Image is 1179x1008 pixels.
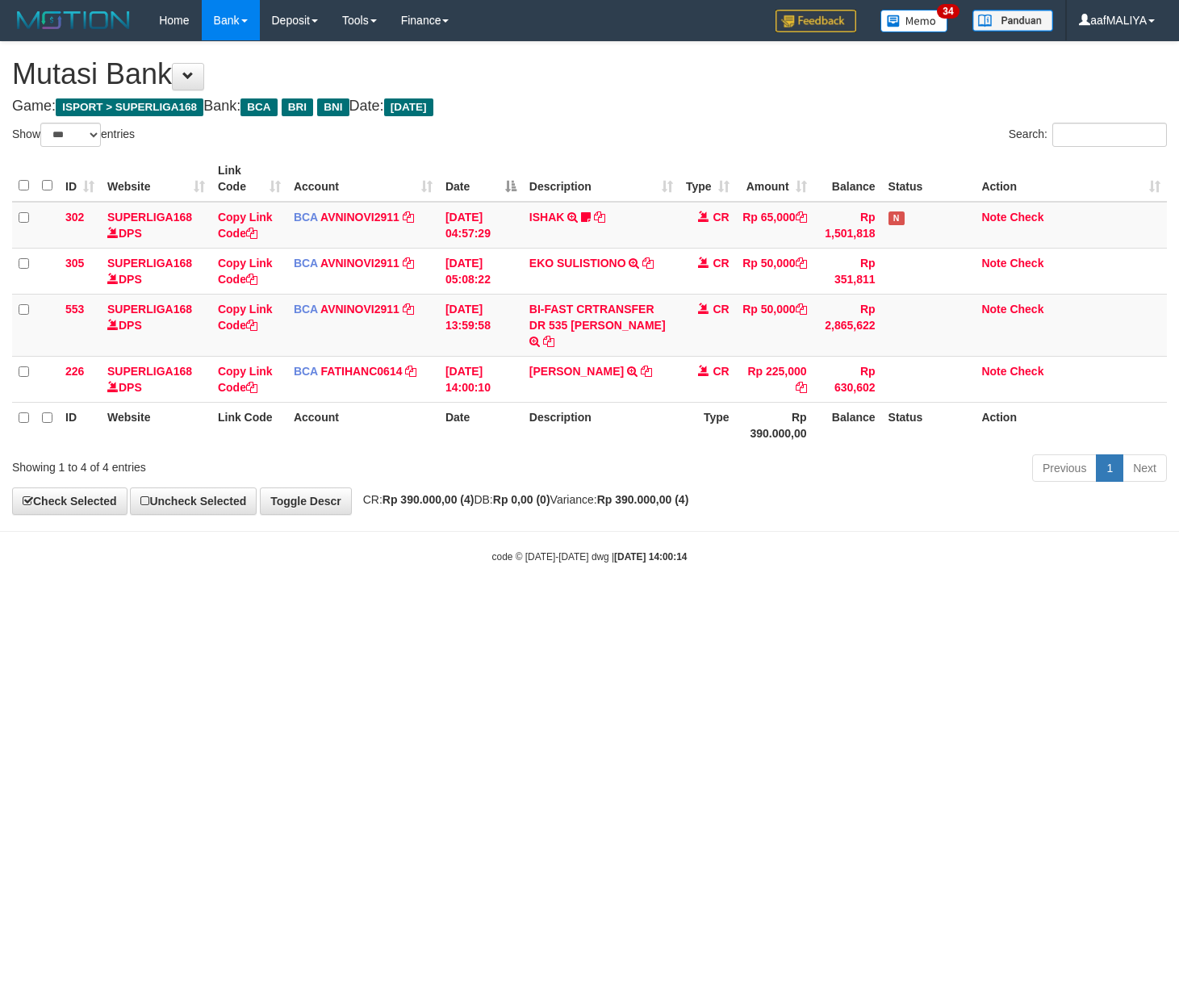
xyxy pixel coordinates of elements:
span: CR [713,303,729,316]
span: CR: DB: Variance: [355,493,689,506]
th: Description: activate to sort column ascending [523,156,679,202]
th: Link Code: activate to sort column ascending [211,156,287,202]
a: Copy Link Code [218,365,273,394]
h1: Mutasi Bank [12,58,1167,90]
td: DPS [101,202,211,249]
span: BCA [294,303,318,316]
a: Check Selected [12,487,128,515]
span: 226 [65,365,84,378]
a: Copy BI-FAST CRTRANSFER DR 535 IRWAN SOFWAN to clipboard [543,335,554,348]
img: Feedback.jpg [776,10,856,32]
a: Note [981,257,1006,270]
span: 34 [937,4,959,19]
a: Note [981,303,1006,316]
a: Copy Link Code [218,257,273,286]
a: SUPERLIGA168 [107,257,192,270]
a: AVNINOVI2911 [320,257,399,270]
span: [DATE] [384,98,433,116]
strong: Rp 0,00 (0) [493,493,550,506]
span: BRI [282,98,313,116]
span: BCA [294,211,318,224]
a: ISHAK [529,211,565,224]
th: Status [882,402,976,448]
th: ID [59,402,101,448]
a: Copy FATIHANC0614 to clipboard [405,365,416,378]
img: MOTION_logo.png [12,8,135,32]
input: Search: [1052,123,1167,147]
a: Check [1010,257,1043,270]
span: Has Note [888,211,905,225]
span: 305 [65,257,84,270]
label: Show entries [12,123,135,147]
a: Copy ISHAK to clipboard [594,211,605,224]
span: CR [713,365,729,378]
a: FATIHANC0614 [321,365,403,378]
a: Copy EKO SULISTIONO to clipboard [642,257,654,270]
th: Date: activate to sort column descending [439,156,523,202]
td: DPS [101,356,211,402]
span: BCA [240,98,277,116]
span: 302 [65,211,84,224]
td: Rp 225,000 [736,356,813,402]
a: Check [1010,303,1043,316]
td: [DATE] 14:00:10 [439,356,523,402]
th: Account [287,402,439,448]
a: AVNINOVI2911 [320,211,399,224]
td: Rp 50,000 [736,294,813,356]
select: Showentries [40,123,101,147]
th: Amount: activate to sort column ascending [736,156,813,202]
small: code © [DATE]-[DATE] dwg | [492,551,688,563]
th: Action: activate to sort column ascending [975,156,1167,202]
span: ISPORT > SUPERLIGA168 [56,98,203,116]
a: Previous [1032,454,1097,482]
a: Copy AVNINOVI2911 to clipboard [403,211,414,224]
a: Check [1010,365,1043,378]
a: 1 [1096,454,1123,482]
a: Copy MUHAMMAD HAMZAH RI to clipboard [641,365,652,378]
th: Account: activate to sort column ascending [287,156,439,202]
td: BI-FAST CRTRANSFER DR 535 [PERSON_NAME] [523,294,679,356]
a: Uncheck Selected [130,487,257,515]
a: Copy AVNINOVI2911 to clipboard [403,257,414,270]
a: Copy Rp 225,000 to clipboard [796,381,807,394]
th: Action [975,402,1167,448]
th: Type [679,402,736,448]
td: Rp 2,865,622 [813,294,882,356]
th: Balance [813,402,882,448]
td: [DATE] 04:57:29 [439,202,523,249]
span: CR [713,257,729,270]
a: SUPERLIGA168 [107,211,192,224]
th: Website [101,402,211,448]
a: Copy Rp 50,000 to clipboard [796,303,807,316]
a: Copy Rp 65,000 to clipboard [796,211,807,224]
a: Note [981,211,1006,224]
strong: [DATE] 14:00:14 [614,551,687,563]
strong: Rp 390.000,00 (4) [383,493,475,506]
a: SUPERLIGA168 [107,303,192,316]
div: Showing 1 to 4 of 4 entries [12,453,479,475]
td: [DATE] 13:59:58 [439,294,523,356]
a: [PERSON_NAME] [529,365,624,378]
td: DPS [101,248,211,294]
th: Description [523,402,679,448]
th: Type: activate to sort column ascending [679,156,736,202]
a: Next [1123,454,1167,482]
span: 553 [65,303,84,316]
a: EKO SULISTIONO [529,257,626,270]
span: BCA [294,365,318,378]
th: Rp 390.000,00 [736,402,813,448]
td: Rp 65,000 [736,202,813,249]
strong: Rp 390.000,00 (4) [597,493,689,506]
span: BCA [294,257,318,270]
th: Status [882,156,976,202]
label: Search: [1009,123,1167,147]
h4: Game: Bank: Date: [12,98,1167,115]
td: Rp 1,501,818 [813,202,882,249]
a: SUPERLIGA168 [107,365,192,378]
img: Button%20Memo.svg [880,10,948,32]
td: DPS [101,294,211,356]
a: Copy Rp 50,000 to clipboard [796,257,807,270]
a: Copy AVNINOVI2911 to clipboard [403,303,414,316]
th: ID: activate to sort column ascending [59,156,101,202]
td: Rp 50,000 [736,248,813,294]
